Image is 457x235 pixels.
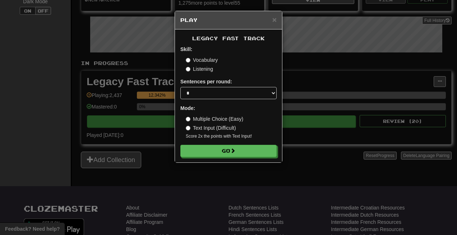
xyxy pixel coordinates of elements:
small: Score 2x the points with Text Input ! [186,133,277,139]
button: Close [272,16,277,23]
strong: Mode: [180,105,195,111]
button: Go [180,145,277,157]
input: Vocabulary [186,58,190,63]
span: × [272,15,277,24]
input: Text Input (Difficult) [186,126,190,130]
label: Sentences per round: [180,78,232,85]
label: Multiple Choice (Easy) [186,115,243,123]
input: Multiple Choice (Easy) [186,117,190,121]
h5: Play [180,17,277,24]
strong: Skill: [180,46,192,52]
label: Listening [186,65,213,73]
label: Vocabulary [186,56,218,64]
span: Legacy Fast Track [192,35,265,41]
label: Text Input (Difficult) [186,124,236,132]
input: Listening [186,67,190,72]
